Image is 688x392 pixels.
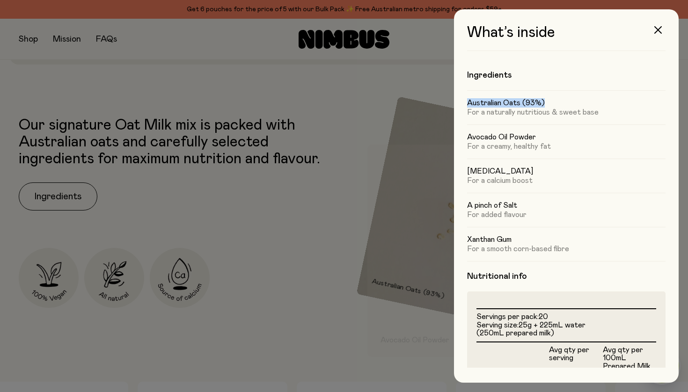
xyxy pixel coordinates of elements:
th: Avg qty per 100mL Prepared Milk [602,342,656,375]
h5: A pinch of Salt [467,201,666,210]
p: For a creamy, healthy fat [467,142,666,151]
span: 20 [539,313,548,320]
p: For a calcium boost [467,176,666,185]
p: For added flavour [467,210,666,219]
h5: Avocado Oil Powder [467,132,666,142]
th: Avg qty per serving [549,342,602,375]
h3: What’s inside [467,24,666,51]
h5: Xanthan Gum [467,235,666,244]
li: Servings per pack: [476,313,656,321]
h5: Australian Oats (93%) [467,98,666,108]
p: For a smooth corn-based fibre [467,244,666,254]
p: For a naturally nutritious & sweet base [467,108,666,117]
h5: [MEDICAL_DATA] [467,167,666,176]
span: 25g + 225mL water (250mL prepared milk) [476,321,586,337]
h4: Nutritional info [467,271,666,282]
h4: Ingredients [467,70,666,81]
li: Serving size: [476,321,656,338]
